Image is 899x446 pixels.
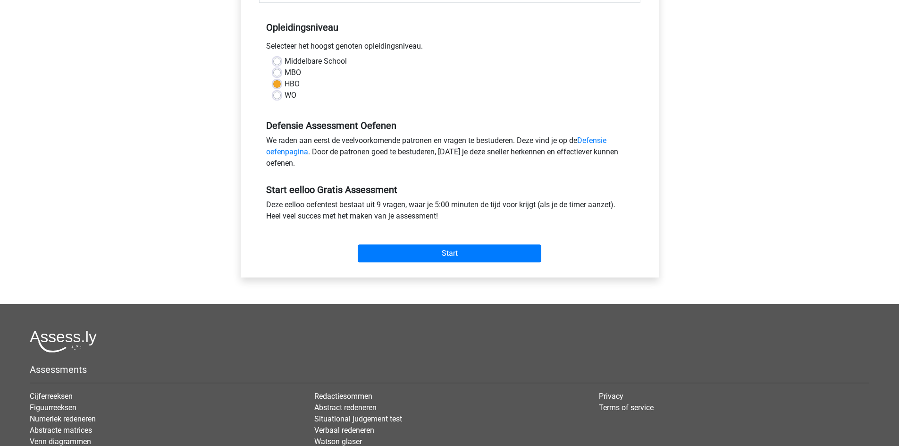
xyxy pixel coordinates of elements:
h5: Start eelloo Gratis Assessment [266,184,633,195]
a: Verbaal redeneren [314,426,374,435]
a: Situational judgement test [314,414,402,423]
label: Middelbare School [285,56,347,67]
h5: Defensie Assessment Oefenen [266,120,633,131]
a: Cijferreeksen [30,392,73,401]
a: Terms of service [599,403,654,412]
a: Redactiesommen [314,392,372,401]
div: We raden aan eerst de veelvoorkomende patronen en vragen te bestuderen. Deze vind je op de . Door... [259,135,640,173]
a: Venn diagrammen [30,437,91,446]
img: Assessly logo [30,330,97,353]
div: Deze eelloo oefentest bestaat uit 9 vragen, waar je 5:00 minuten de tijd voor krijgt (als je de t... [259,199,640,226]
a: Abstract redeneren [314,403,377,412]
a: Privacy [599,392,623,401]
label: WO [285,90,296,101]
a: Abstracte matrices [30,426,92,435]
h5: Assessments [30,364,869,375]
label: MBO [285,67,301,78]
a: Numeriek redeneren [30,414,96,423]
h5: Opleidingsniveau [266,18,633,37]
input: Start [358,244,541,262]
a: Watson glaser [314,437,362,446]
a: Figuurreeksen [30,403,76,412]
label: HBO [285,78,300,90]
div: Selecteer het hoogst genoten opleidingsniveau. [259,41,640,56]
